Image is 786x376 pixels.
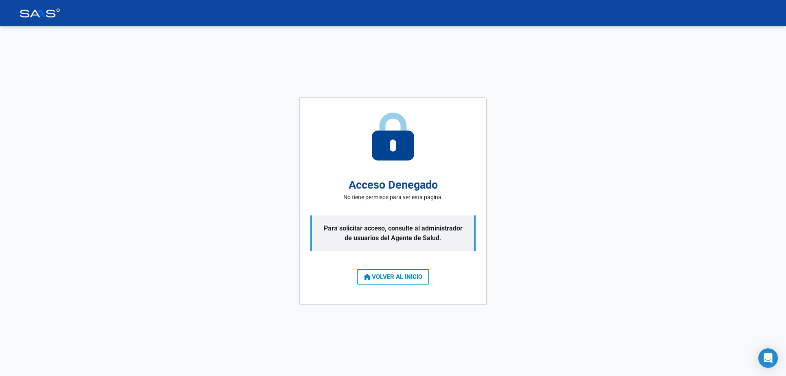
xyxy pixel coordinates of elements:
div: Open Intercom Messenger [758,348,778,368]
h2: Acceso Denegado [349,177,438,193]
span: VOLVER AL INICIO [364,273,422,280]
p: Para solicitar acceso, consulte al administrador de usuarios del Agente de Salud. [310,215,476,251]
img: Logo SAAS [20,9,60,17]
button: VOLVER AL INICIO [357,269,429,285]
img: access-denied [372,113,414,161]
p: No tiene permisos para ver esta página. [343,193,443,202]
